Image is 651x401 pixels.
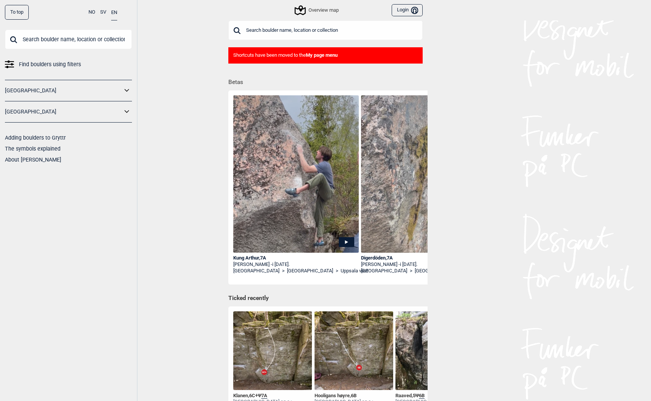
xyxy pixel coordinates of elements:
input: Search boulder name, location or collection [5,30,132,49]
button: NO [88,5,95,20]
div: [PERSON_NAME] - [361,261,487,268]
div: Raaved , Ψ [395,393,474,399]
a: [GEOGRAPHIC_DATA] [5,106,122,117]
span: Find boulders using filters [19,59,81,70]
img: Klanen [233,311,312,390]
span: i [DATE]. [272,261,290,267]
a: [GEOGRAPHIC_DATA] [233,268,279,274]
a: Find boulders using filters [5,59,132,70]
button: EN [111,5,117,20]
span: i [DATE]. [400,261,417,267]
div: Overview map [296,6,339,15]
img: Fabian pa Kung Arthur [233,95,359,305]
img: Hooligans hoyre 210514 [315,311,393,390]
b: My page menu [306,52,338,58]
button: SV [100,5,106,20]
a: [GEOGRAPHIC_DATA] [415,268,461,274]
div: To top [5,5,29,20]
span: > [410,268,412,274]
span: 6B [351,393,356,398]
div: Digerdöden , 7A [361,255,487,261]
span: > [336,268,338,274]
h1: Betas [228,73,428,87]
input: Search boulder name, location or collection [228,20,423,40]
div: Klanen , Ψ [233,393,312,399]
img: Raaved SS E 190520 [395,311,474,390]
span: 6C+ [249,393,258,398]
span: > [282,268,285,274]
span: 7A [261,393,267,399]
div: Kung Arthur , 7A [233,255,359,261]
h1: Ticked recently [228,294,423,303]
a: [GEOGRAPHIC_DATA] [361,268,407,274]
a: [GEOGRAPHIC_DATA] [287,268,333,274]
button: Login [392,4,423,17]
a: Adding boulders to Gryttr [5,135,66,141]
img: Fabian pa Digerdoden [361,95,487,284]
a: About [PERSON_NAME] [5,157,61,163]
a: The symbols explained [5,146,60,152]
div: Shortcuts have been moved to the [228,47,423,64]
div: [PERSON_NAME] - [233,261,359,268]
a: Uppsala väst [341,268,368,274]
span: 5 [413,393,415,398]
div: Hooligans høyre , [315,393,393,399]
a: [GEOGRAPHIC_DATA] [5,85,122,96]
span: 6B [419,393,425,399]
